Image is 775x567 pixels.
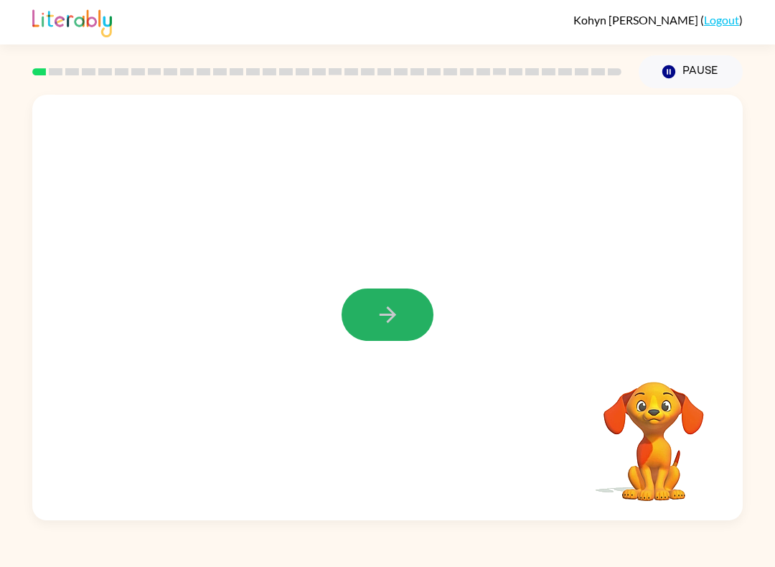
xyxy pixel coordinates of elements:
span: Kohyn [PERSON_NAME] [573,13,700,27]
img: Literably [32,6,112,37]
div: ( ) [573,13,743,27]
button: Pause [639,55,743,88]
a: Logout [704,13,739,27]
video: Your browser must support playing .mp4 files to use Literably. Please try using another browser. [582,360,725,503]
